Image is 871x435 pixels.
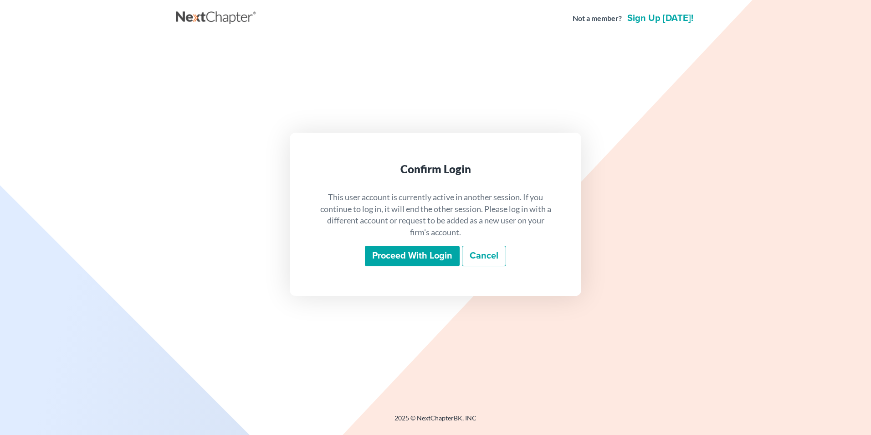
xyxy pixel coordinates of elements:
input: Proceed with login [365,246,460,267]
div: 2025 © NextChapterBK, INC [176,414,695,430]
div: Confirm Login [319,162,552,176]
a: Sign up [DATE]! [625,14,695,23]
p: This user account is currently active in another session. If you continue to log in, it will end ... [319,192,552,238]
strong: Not a member? [573,13,622,24]
a: Cancel [462,246,506,267]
